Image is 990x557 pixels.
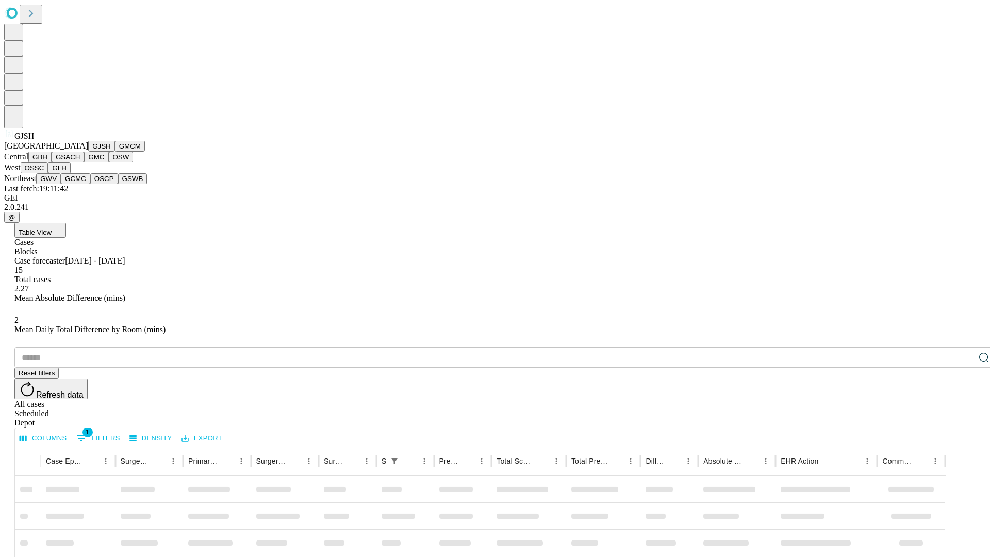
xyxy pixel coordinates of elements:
span: Refresh data [36,390,84,399]
button: Select columns [17,431,70,447]
button: Sort [609,454,623,468]
button: Sort [535,454,549,468]
button: Sort [287,454,302,468]
span: Mean Daily Total Difference by Room (mins) [14,325,166,334]
button: OSW [109,152,134,162]
button: Menu [623,454,638,468]
button: GSACH [52,152,84,162]
span: 2.27 [14,284,29,293]
div: Case Epic Id [46,457,83,465]
button: Export [179,431,225,447]
div: Surgery Name [256,457,286,465]
div: 2.0.241 [4,203,986,212]
button: OSSC [21,162,48,173]
div: Difference [646,457,666,465]
div: Surgeon Name [121,457,151,465]
div: Total Predicted Duration [571,457,608,465]
button: Menu [166,454,180,468]
button: Sort [220,454,234,468]
button: Menu [681,454,696,468]
span: [GEOGRAPHIC_DATA] [4,141,88,150]
button: Reset filters [14,368,59,379]
button: Sort [667,454,681,468]
button: Sort [84,454,98,468]
button: GCMC [61,173,90,184]
button: GLH [48,162,70,173]
button: Menu [860,454,874,468]
span: Northeast [4,174,36,183]
span: [DATE] - [DATE] [65,256,125,265]
button: Menu [758,454,773,468]
span: West [4,163,21,172]
button: Table View [14,223,66,238]
button: GBH [28,152,52,162]
button: Show filters [387,454,402,468]
button: Sort [345,454,359,468]
button: Refresh data [14,379,88,399]
div: Total Scheduled Duration [497,457,534,465]
div: GEI [4,193,986,203]
button: Menu [98,454,113,468]
span: Central [4,152,28,161]
button: Menu [417,454,432,468]
span: 15 [14,266,23,274]
button: Density [127,431,175,447]
button: Menu [302,454,316,468]
span: Total cases [14,275,51,284]
span: Last fetch: 19:11:42 [4,184,68,193]
button: Menu [474,454,489,468]
span: Case forecaster [14,256,65,265]
span: 1 [82,427,93,437]
div: Surgery Date [324,457,344,465]
button: Menu [549,454,564,468]
button: Menu [359,454,374,468]
button: Sort [744,454,758,468]
div: Absolute Difference [703,457,743,465]
div: Primary Service [188,457,218,465]
button: Show filters [74,430,123,447]
button: Menu [928,454,943,468]
button: GJSH [88,141,115,152]
div: 1 active filter [387,454,402,468]
div: Comments [882,457,912,465]
div: Predicted In Room Duration [439,457,459,465]
button: OSCP [90,173,118,184]
span: @ [8,214,15,221]
div: Scheduled In Room Duration [382,457,386,465]
button: @ [4,212,20,223]
button: Sort [152,454,166,468]
span: Table View [19,228,52,236]
button: Sort [403,454,417,468]
div: EHR Action [781,457,818,465]
span: Reset filters [19,369,55,377]
button: GWV [36,173,61,184]
span: GJSH [14,132,34,140]
button: Sort [914,454,928,468]
span: 2 [14,316,19,324]
button: Sort [460,454,474,468]
button: GMC [84,152,108,162]
button: Sort [819,454,834,468]
button: GMCM [115,141,145,152]
button: GSWB [118,173,147,184]
span: Mean Absolute Difference (mins) [14,293,125,302]
button: Menu [234,454,249,468]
